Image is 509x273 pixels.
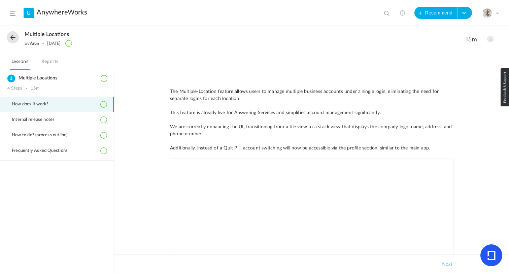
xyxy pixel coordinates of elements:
[482,8,492,18] img: julia-s-version-gybnm-profile-picture-frame-2024-template-16.png
[30,41,39,46] a: Arun
[7,86,22,91] div: 4 Steps
[12,117,63,123] span: Internal release notes
[170,146,430,150] span: Additionally, instead of a Quit Pill, account switching will now be accessible via the profile se...
[441,260,453,268] button: Next
[7,75,107,81] h3: Multiple Locations
[25,41,39,46] div: by
[170,125,452,136] span: We are currently enhancing the UI, transitioning from a tile view to a stack view that displays t...
[40,57,60,70] a: Reports
[12,148,76,153] span: Frequently Asked Questions
[37,8,87,16] a: AnywhereWorks
[170,89,439,101] span: The Multiple-Location feature allows users to manage multiple business accounts under a single lo...
[12,102,57,107] span: How does it work?
[466,35,480,43] span: 15m
[414,7,457,19] button: Recommend
[170,110,381,115] span: This feature is already live for Answering Services and simplifies account management significantly.
[501,68,509,106] img: loop_feedback_btn.png
[12,133,76,138] span: How to do? (process outline)
[47,41,61,46] div: [DATE]
[10,57,30,70] a: Lessons
[24,8,34,18] a: U
[25,31,69,38] span: Multiple Locations
[31,86,40,91] div: 15m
